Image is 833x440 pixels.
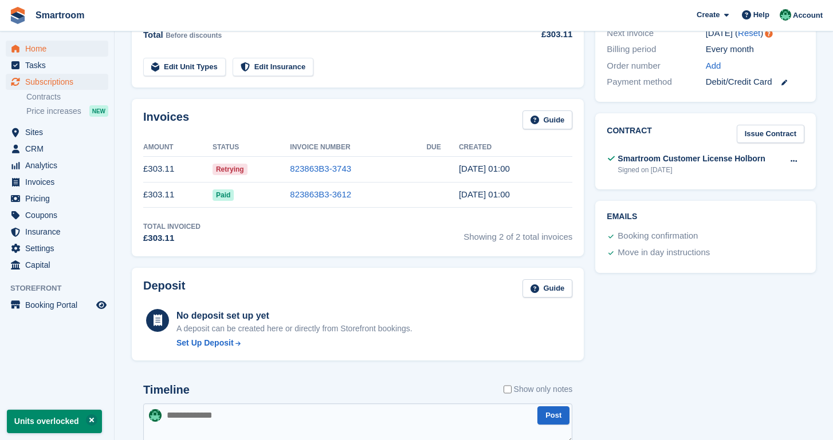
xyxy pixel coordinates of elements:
a: Guide [522,110,573,129]
div: Next invoice [607,27,705,40]
a: Reset [738,28,760,38]
img: stora-icon-8386f47178a22dfd0bd8f6a31ec36ba5ce8667c1dd55bd0f319d3a0aa187defe.svg [9,7,26,24]
div: Total Invoiced [143,221,201,232]
div: Debit/Credit Card [706,76,804,89]
a: Smartroom [31,6,89,25]
a: Edit Unit Types [143,58,226,77]
a: menu [6,57,108,73]
span: Invoices [25,174,94,190]
span: Coupons [25,207,94,223]
span: Booking Portal [25,297,94,313]
span: Paid [213,189,234,201]
div: Every month [706,43,804,56]
span: Sites [25,124,94,140]
div: Move in day instructions [618,246,710,260]
a: 823863B3-3743 [290,164,351,173]
th: Due [426,138,459,157]
div: Smartroom Customer License Holborn [618,153,765,165]
span: Storefront [10,283,114,294]
div: Tooltip anchor [764,29,774,39]
a: Contracts [26,92,108,102]
h2: Deposit [143,279,185,298]
span: Showing 2 of 2 total invoices [463,221,572,245]
div: £303.11 [143,232,201,245]
span: Capital [25,257,94,273]
a: 823863B3-3612 [290,189,351,199]
button: Post [537,406,569,425]
div: Order number [607,60,705,73]
a: menu [6,297,108,313]
span: Retrying [213,164,247,175]
img: Jacob Gabriel [780,9,791,21]
a: menu [6,224,108,240]
div: No deposit set up yet [176,309,412,323]
th: Status [213,138,290,157]
a: menu [6,207,108,223]
a: menu [6,191,108,207]
div: Payment method [607,76,705,89]
a: menu [6,240,108,256]
h2: Emails [607,212,804,221]
span: CRM [25,141,94,157]
a: menu [6,41,108,57]
th: Created [459,138,572,157]
div: Billing period [607,43,705,56]
span: Price increases [26,106,81,117]
h2: Contract [607,125,652,144]
span: Subscriptions [25,74,94,90]
a: menu [6,141,108,157]
a: menu [6,174,108,190]
span: Before discounts [166,31,222,39]
a: Preview store [95,298,108,312]
td: £303.11 [143,182,213,208]
div: Booking confirmation [618,229,698,243]
time: 2025-08-31 00:00:34 UTC [459,189,510,199]
h2: Timeline [143,383,190,397]
h2: Invoices [143,110,189,129]
span: Tasks [25,57,94,73]
span: Create [697,9,720,21]
time: 2025-09-30 00:00:53 UTC [459,164,510,173]
td: £303.11 [143,156,213,182]
span: Help [753,9,769,21]
img: Jacob Gabriel [149,409,162,422]
div: Set Up Deposit [176,337,234,349]
span: Total [143,30,163,39]
p: A deposit can be created here or directly from Storefront bookings. [176,323,412,335]
a: Set Up Deposit [176,337,412,349]
span: Settings [25,240,94,256]
div: [DATE] ( ) [706,27,804,40]
a: Issue Contract [737,125,804,144]
input: Show only notes [504,383,512,395]
div: Signed on [DATE] [618,165,765,175]
span: Home [25,41,94,57]
p: Units overlocked [7,410,102,433]
a: Add [706,60,721,73]
a: menu [6,257,108,273]
th: Amount [143,138,213,157]
label: Show only notes [504,383,573,395]
a: menu [6,124,108,140]
span: Analytics [25,157,94,173]
th: Invoice Number [290,138,426,157]
div: NEW [89,105,108,117]
a: menu [6,157,108,173]
div: £303.11 [506,28,573,41]
a: Guide [522,279,573,298]
span: Insurance [25,224,94,240]
a: Edit Insurance [233,58,314,77]
a: menu [6,74,108,90]
a: Price increases NEW [26,105,108,117]
span: Pricing [25,191,94,207]
span: Account [793,10,823,21]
